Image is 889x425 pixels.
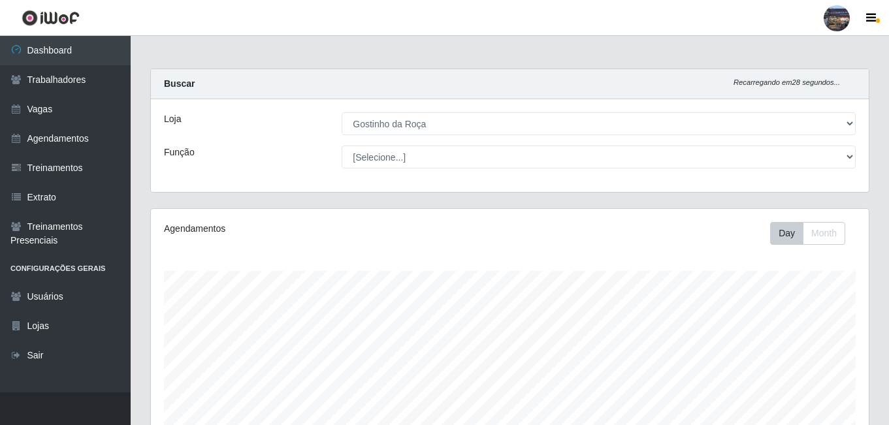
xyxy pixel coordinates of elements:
[164,146,195,159] label: Função
[770,222,845,245] div: First group
[770,222,856,245] div: Toolbar with button groups
[734,78,840,86] i: Recarregando em 28 segundos...
[803,222,845,245] button: Month
[164,222,441,236] div: Agendamentos
[770,222,803,245] button: Day
[22,10,80,26] img: CoreUI Logo
[164,112,181,126] label: Loja
[164,78,195,89] strong: Buscar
